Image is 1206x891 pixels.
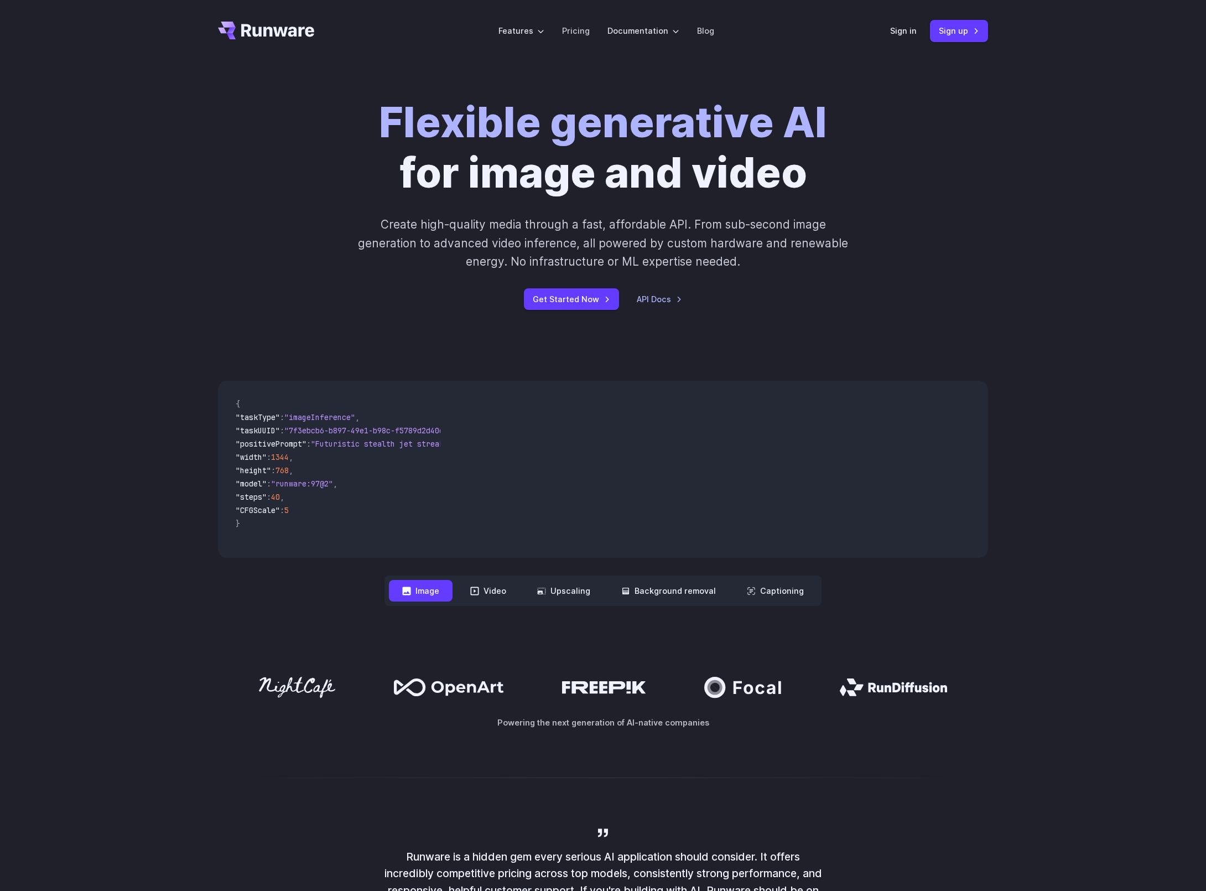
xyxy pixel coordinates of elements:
span: : [306,439,311,449]
label: Documentation [607,24,679,37]
span: , [280,492,284,502]
span: , [333,479,337,489]
span: "taskType" [236,412,280,422]
button: Image [389,580,453,602]
span: : [280,412,284,422]
button: Upscaling [524,580,604,602]
span: "imageInference" [284,412,355,422]
button: Video [457,580,519,602]
span: "taskUUID" [236,426,280,436]
span: "model" [236,479,267,489]
span: , [289,452,293,462]
button: Background removal [608,580,729,602]
span: "width" [236,452,267,462]
span: 40 [271,492,280,502]
p: Powering the next generation of AI-native companies [218,716,988,729]
a: Get Started Now [524,288,619,310]
span: : [267,479,271,489]
span: "Futuristic stealth jet streaking through a neon-lit cityscape with glowing purple exhaust" [311,439,714,449]
span: } [236,519,240,529]
button: Captioning [734,580,817,602]
span: 5 [284,505,289,515]
a: Sign in [890,24,917,37]
span: "7f3ebcb6-b897-49e1-b98c-f5789d2d40d7" [284,426,453,436]
strong: Flexible generative AI [379,97,827,147]
p: Create high-quality media through a fast, affordable API. From sub-second image generation to adv... [357,215,850,271]
span: 768 [275,465,289,475]
span: { [236,399,240,409]
h1: for image and video [379,97,827,198]
span: "height" [236,465,271,475]
a: Sign up [930,20,988,42]
span: 1344 [271,452,289,462]
a: API Docs [637,293,682,305]
span: "positivePrompt" [236,439,306,449]
span: "CFGScale" [236,505,280,515]
span: : [267,452,271,462]
span: , [355,412,360,422]
a: Blog [697,24,714,37]
span: : [280,505,284,515]
a: Go to / [218,22,314,39]
span: "runware:97@2" [271,479,333,489]
span: : [271,465,275,475]
span: , [289,465,293,475]
span: : [280,426,284,436]
label: Features [498,24,544,37]
a: Pricing [562,24,590,37]
span: "steps" [236,492,267,502]
span: : [267,492,271,502]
